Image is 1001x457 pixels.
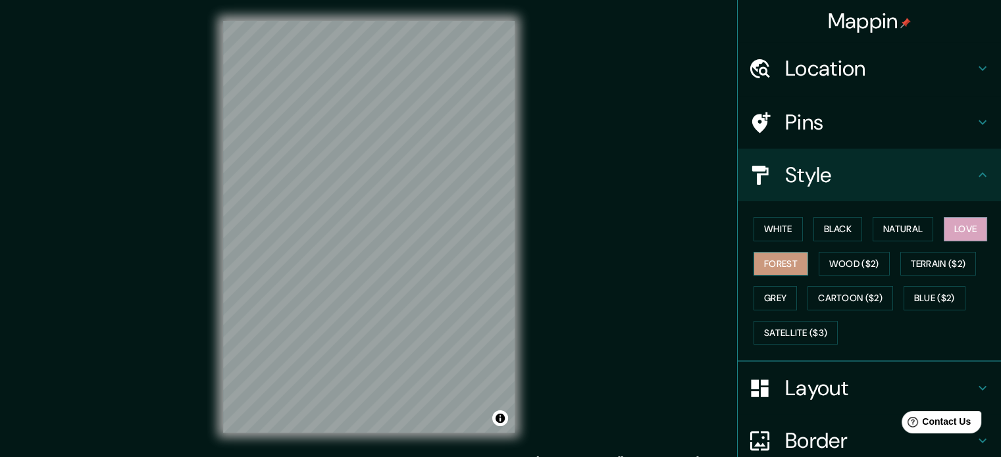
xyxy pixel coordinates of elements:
button: Natural [873,217,933,241]
button: Wood ($2) [819,252,890,276]
h4: Style [785,162,975,188]
button: Love [944,217,987,241]
div: Style [738,149,1001,201]
button: Black [813,217,863,241]
h4: Border [785,427,975,454]
h4: Layout [785,375,975,401]
h4: Mappin [828,8,911,34]
button: Cartoon ($2) [808,286,893,310]
h4: Location [785,55,975,82]
div: Pins [738,96,1001,149]
button: Forest [754,252,808,276]
button: White [754,217,803,241]
div: Location [738,42,1001,95]
button: Satellite ($3) [754,321,838,345]
img: pin-icon.png [900,18,911,28]
iframe: Help widget launcher [884,406,987,443]
h4: Pins [785,109,975,135]
canvas: Map [223,21,515,433]
button: Terrain ($2) [900,252,977,276]
button: Blue ($2) [904,286,965,310]
button: Grey [754,286,797,310]
div: Layout [738,362,1001,414]
button: Toggle attribution [492,410,508,426]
